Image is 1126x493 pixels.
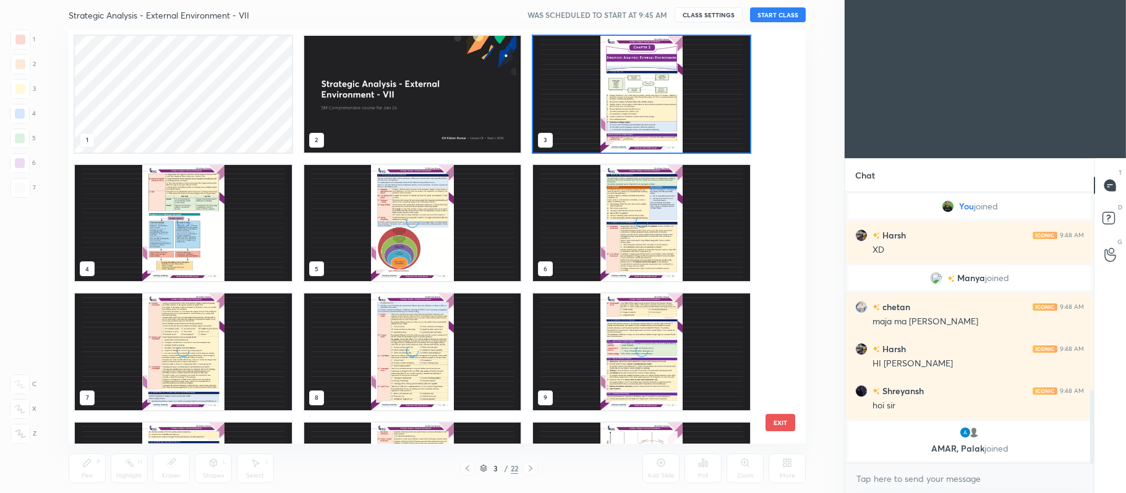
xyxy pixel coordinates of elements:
[1033,232,1057,239] img: iconic-light.a09c19a4.png
[957,273,985,283] span: Manya
[533,36,750,153] img: 1756700339YFKKD7.pdf
[505,465,508,472] div: /
[872,232,880,239] img: no-rating-badge.077c3623.svg
[490,465,502,472] div: 3
[880,229,906,242] h6: Harsh
[872,358,1084,370] div: HI [PERSON_NAME]
[856,444,1083,453] p: AMAR, Palak
[1060,345,1084,353] div: 9:48 AM
[1033,303,1057,311] img: iconic-light.a09c19a4.png
[69,30,784,444] div: grid
[11,178,36,198] div: 7
[973,201,997,211] span: joined
[11,79,36,99] div: 3
[1117,237,1122,247] p: G
[10,129,36,148] div: 5
[69,9,249,21] h4: Strategic Analysis - External Environment - VII
[1060,387,1084,395] div: 9:48 AM
[10,399,36,419] div: X
[10,104,36,124] div: 4
[845,192,1094,463] div: grid
[872,400,1084,412] div: hoi sir
[10,374,36,394] div: C
[1060,232,1084,239] div: 9:48 AM
[527,9,667,20] h5: WAS SCHEDULED TO START AT 9:45 AM
[304,36,521,153] img: bf0cbe44-86ea-11f0-835a-a68de020218e.jpg
[1033,345,1057,353] img: iconic-light.a09c19a4.png
[947,276,955,282] img: no-rating-badge.077c3623.svg
[766,414,795,431] button: EXIT
[750,7,806,22] button: START CLASS
[855,229,868,242] img: 1b35794731b84562a3a543853852d57b.jpg
[855,343,868,355] img: 1b35794731b84562a3a543853852d57b.jpg
[984,442,1008,454] span: joined
[10,153,36,173] div: 6
[880,342,906,355] h6: Harsh
[958,201,973,211] span: You
[845,159,885,192] p: Chat
[11,424,36,444] div: Z
[11,54,36,74] div: 2
[872,388,880,395] img: no-rating-badge.077c3623.svg
[985,273,1009,283] span: joined
[1118,203,1122,212] p: D
[1119,168,1122,177] p: T
[872,304,880,311] img: no-rating-badge.077c3623.svg
[941,200,953,213] img: 1b2d820965364134af14a78726495715.jpg
[11,30,35,49] div: 1
[1033,387,1057,395] img: iconic-light.a09c19a4.png
[675,7,743,22] button: CLASS SETTINGS
[1060,303,1084,311] div: 9:48 AM
[872,316,1084,328] div: maja ma [PERSON_NAME]
[511,463,518,474] div: 22
[930,272,942,284] img: 3
[855,385,868,397] img: ee45262ef9a844e8b5da1bce7ed56d06.jpg
[872,346,880,353] img: no-rating-badge.077c3623.svg
[968,426,980,439] img: default.png
[959,426,971,439] img: 3
[880,384,924,397] h6: Shreyansh
[880,300,910,313] h6: chetan
[872,244,1084,256] div: XD
[855,301,868,313] img: 1887a6d9930d4028aa76f830af21daf5.jpg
